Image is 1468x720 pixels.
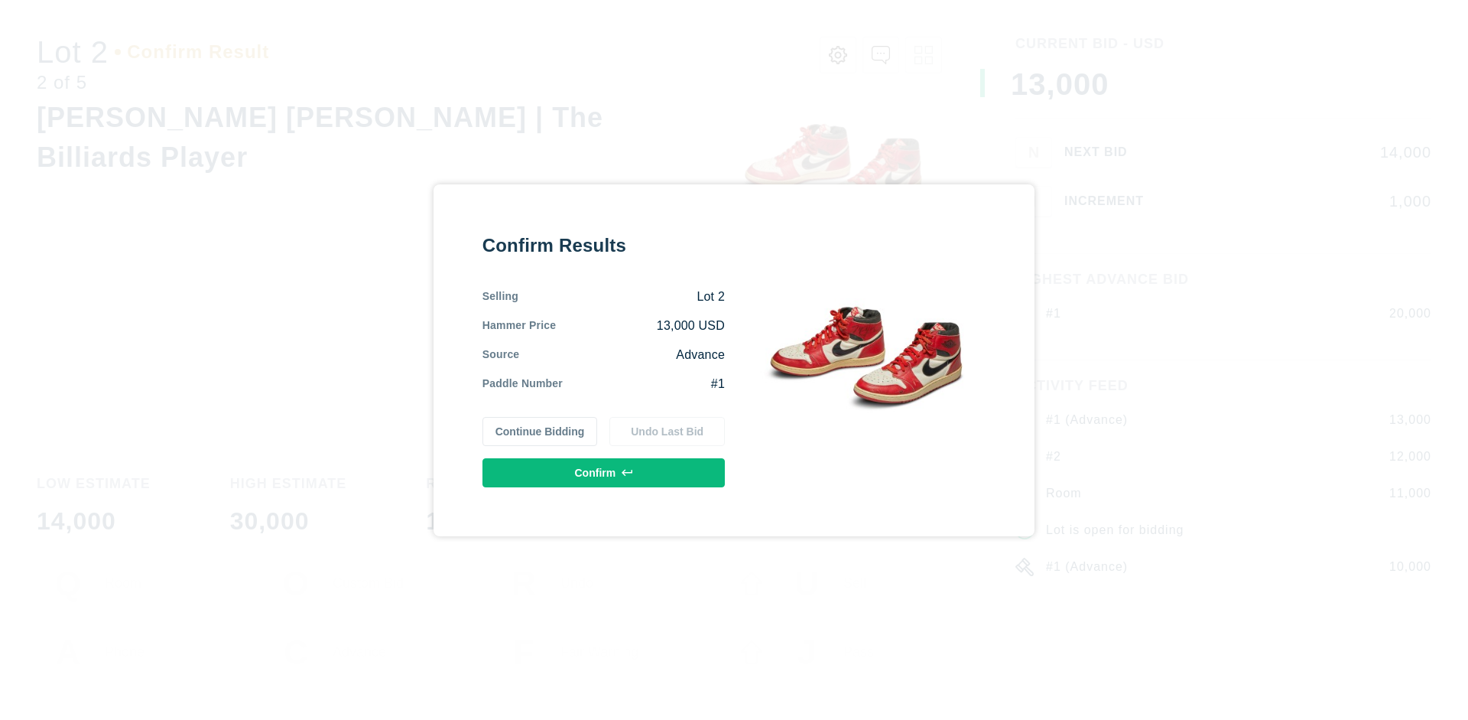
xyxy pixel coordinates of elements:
[482,376,563,393] div: Paddle Number
[482,458,725,487] button: Confirm
[563,376,725,393] div: #1
[556,318,725,334] div: 13,000 USD
[518,288,725,305] div: Lot 2
[482,318,557,334] div: Hammer Price
[482,347,520,363] div: Source
[519,347,725,363] div: Advance
[609,417,725,446] button: Undo Last Bid
[482,417,598,446] button: Continue Bidding
[482,233,725,258] div: Confirm Results
[482,288,518,305] div: Selling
